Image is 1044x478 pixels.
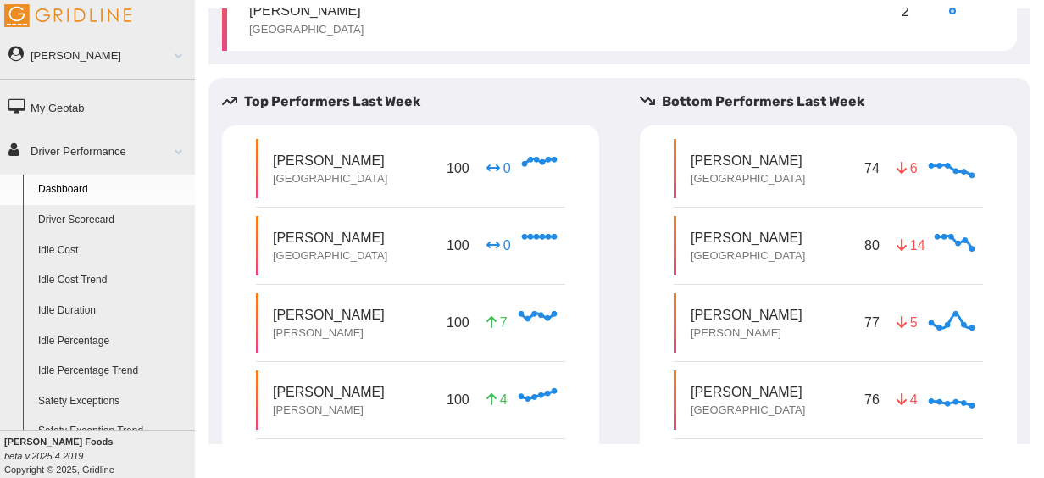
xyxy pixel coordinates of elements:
[486,390,508,409] p: 4
[273,382,385,402] p: [PERSON_NAME]
[31,386,195,417] a: Safety Exceptions
[691,325,802,341] p: [PERSON_NAME]
[486,313,508,332] p: 7
[31,326,195,357] a: Idle Percentage
[443,386,473,413] p: 100
[4,4,131,27] img: Gridline
[31,265,195,296] a: Idle Cost Trend
[486,236,511,255] p: 0
[902,2,910,23] p: 2
[691,403,805,418] p: [GEOGRAPHIC_DATA]
[443,155,473,181] p: 100
[861,309,883,336] p: 77
[31,296,195,326] a: Idle Duration
[691,382,805,402] p: [PERSON_NAME]
[897,313,918,332] p: 5
[640,92,1030,112] h5: Bottom Performers Last Week
[486,158,511,178] p: 0
[273,228,387,247] p: [PERSON_NAME]
[897,390,918,409] p: 4
[861,386,883,413] p: 76
[4,435,195,476] div: Copyright © 2025, Gridline
[691,171,805,186] p: [GEOGRAPHIC_DATA]
[861,232,883,258] p: 80
[443,232,473,258] p: 100
[897,236,924,255] p: 14
[31,236,195,266] a: Idle Cost
[249,22,364,37] p: [GEOGRAPHIC_DATA]
[273,403,385,418] p: [PERSON_NAME]
[691,248,805,264] p: [GEOGRAPHIC_DATA]
[691,228,805,247] p: [PERSON_NAME]
[31,205,195,236] a: Driver Scorecard
[273,171,387,186] p: [GEOGRAPHIC_DATA]
[222,92,613,112] h5: Top Performers Last Week
[31,175,195,205] a: Dashboard
[443,309,473,336] p: 100
[861,155,883,181] p: 74
[897,158,918,178] p: 6
[4,451,83,461] i: beta v.2025.4.2019
[273,248,387,264] p: [GEOGRAPHIC_DATA]
[691,305,802,325] p: [PERSON_NAME]
[31,356,195,386] a: Idle Percentage Trend
[273,305,385,325] p: [PERSON_NAME]
[273,151,387,170] p: [PERSON_NAME]
[31,416,195,447] a: Safety Exception Trend
[4,436,113,447] b: [PERSON_NAME] Foods
[249,1,364,22] p: [PERSON_NAME]
[691,151,805,170] p: [PERSON_NAME]
[273,325,385,341] p: [PERSON_NAME]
